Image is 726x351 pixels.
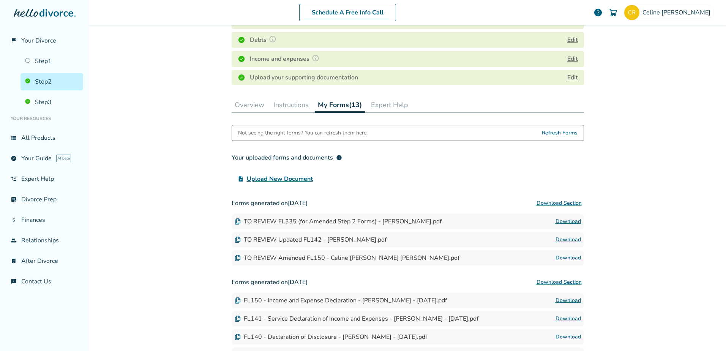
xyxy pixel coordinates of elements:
[11,237,17,243] span: group
[235,296,447,305] div: FL150 - Income and Expense Declaration - [PERSON_NAME] - [DATE].pdf
[556,235,581,244] a: Download
[593,8,603,17] a: help
[534,196,584,211] button: Download Section
[11,196,17,202] span: list_alt_check
[238,55,245,63] img: Completed
[238,74,245,81] img: Completed
[6,170,83,188] a: phone_in_talkExpert Help
[556,296,581,305] a: Download
[556,314,581,323] a: Download
[556,217,581,226] a: Download
[6,211,83,229] a: attach_moneyFinances
[6,32,83,49] a: flag_2Your Divorce
[235,297,241,304] img: Document
[688,315,726,351] iframe: Chat Widget
[315,97,365,113] button: My Forms(13)
[21,73,83,90] a: Step2
[624,5,639,20] img: celinekoroberson@gmail.com
[56,155,71,162] span: AI beta
[238,125,368,141] div: Not seeing the right forms? You can refresh them here.
[642,8,713,17] span: Celine [PERSON_NAME]
[11,176,17,182] span: phone_in_talk
[6,111,83,126] li: Your Resources
[11,155,17,161] span: explore
[232,275,584,290] h3: Forms generated on [DATE]
[6,252,83,270] a: bookmark_checkAfter Divorce
[250,54,322,64] h4: Income and expenses
[11,258,17,264] span: bookmark_check
[312,54,319,62] img: Question Mark
[235,254,459,262] div: TO REVIEW Amended FL150 - Celine [PERSON_NAME] [PERSON_NAME].pdf
[556,253,581,262] a: Download
[567,54,578,63] button: Edit
[247,174,313,183] span: Upload New Document
[6,191,83,208] a: list_alt_checkDivorce Prep
[6,150,83,167] a: exploreYour GuideAI beta
[336,155,342,161] span: info
[250,73,358,82] h4: Upload your supporting documentation
[235,236,387,244] div: TO REVIEW Updated FL142 - [PERSON_NAME].pdf
[250,35,279,45] h4: Debts
[232,196,584,211] h3: Forms generated on [DATE]
[235,255,241,261] img: Document
[232,153,342,162] div: Your uploaded forms and documents
[21,36,56,45] span: Your Divorce
[235,334,241,340] img: Document
[269,35,276,43] img: Question Mark
[567,35,578,44] button: Edit
[21,52,83,70] a: Step1
[11,38,17,44] span: flag_2
[609,8,618,17] img: Cart
[534,275,584,290] button: Download Section
[542,125,578,141] span: Refresh Forms
[368,97,411,112] button: Expert Help
[556,332,581,342] a: Download
[238,36,245,44] img: Completed
[232,97,267,112] button: Overview
[299,4,396,21] a: Schedule A Free Info Call
[270,97,312,112] button: Instructions
[567,73,578,82] a: Edit
[11,278,17,285] span: chat_info
[11,217,17,223] span: attach_money
[235,316,241,322] img: Document
[21,93,83,111] a: Step3
[6,273,83,290] a: chat_infoContact Us
[11,135,17,141] span: view_list
[238,176,244,182] span: upload_file
[235,217,442,226] div: TO REVIEW FL335 (for Amended Step 2 Forms) - [PERSON_NAME].pdf
[235,237,241,243] img: Document
[235,218,241,225] img: Document
[6,129,83,147] a: view_listAll Products
[235,315,478,323] div: FL141 - Service Declaration of Income and Expenses - [PERSON_NAME] - [DATE].pdf
[6,232,83,249] a: groupRelationships
[235,333,427,341] div: FL140 - Declaration of Disclosure - [PERSON_NAME] - [DATE].pdf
